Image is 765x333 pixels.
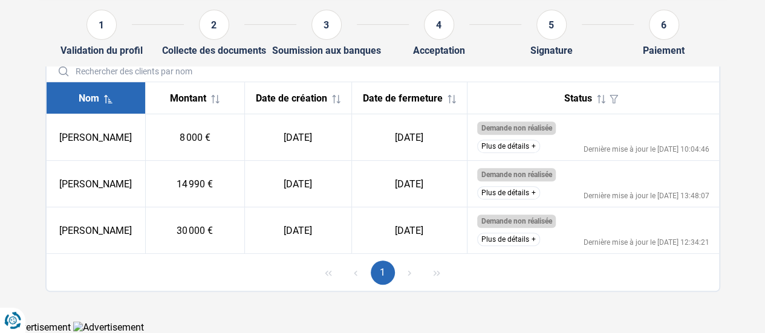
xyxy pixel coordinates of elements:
[363,92,443,104] span: Date de fermeture
[272,45,381,56] div: Soumission aux banques
[477,140,540,153] button: Plus de détails
[244,161,351,207] td: [DATE]
[170,92,206,104] span: Montant
[343,260,368,285] button: Previous Page
[47,114,146,161] td: [PERSON_NAME]
[477,186,540,199] button: Plus de détails
[413,45,465,56] div: Acceptation
[145,114,244,161] td: 8 000 €
[643,45,685,56] div: Paiement
[477,233,540,246] button: Plus de détails
[536,10,567,40] div: 5
[564,92,592,104] span: Status
[351,161,467,207] td: [DATE]
[397,260,422,285] button: Next Page
[244,207,351,254] td: [DATE]
[351,114,467,161] td: [DATE]
[51,60,714,82] input: Rechercher des clients par nom
[145,207,244,254] td: 30 000 €
[86,10,117,40] div: 1
[481,217,552,225] span: Demande non réalisée
[73,322,144,333] img: Advertisement
[584,192,709,199] div: Dernière mise à jour le [DATE] 13:48:07
[311,10,342,40] div: 3
[425,260,449,285] button: Last Page
[256,92,327,104] span: Date de création
[79,92,99,104] span: Nom
[316,260,340,285] button: First Page
[47,161,146,207] td: [PERSON_NAME]
[199,10,229,40] div: 2
[424,10,454,40] div: 4
[584,146,709,153] div: Dernière mise à jour le [DATE] 10:04:46
[371,260,395,285] button: Page 1
[481,170,552,179] span: Demande non réalisée
[481,124,552,132] span: Demande non réalisée
[649,10,679,40] div: 6
[145,161,244,207] td: 14 990 €
[351,207,467,254] td: [DATE]
[584,239,709,246] div: Dernière mise à jour le [DATE] 12:34:21
[244,114,351,161] td: [DATE]
[47,207,146,254] td: [PERSON_NAME]
[530,45,573,56] div: Signature
[60,45,143,56] div: Validation du profil
[162,45,266,56] div: Collecte des documents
